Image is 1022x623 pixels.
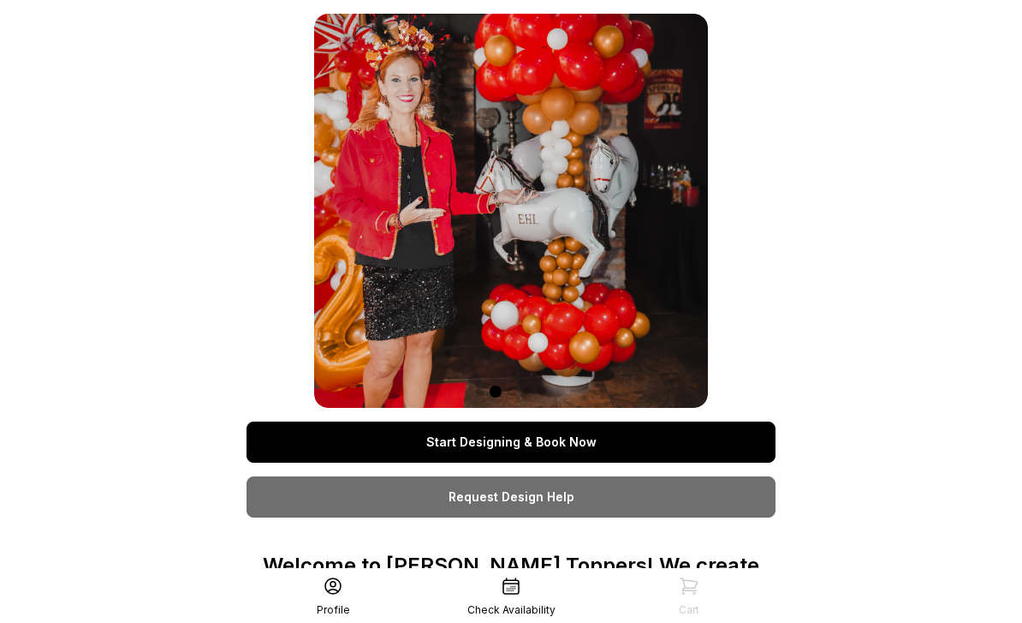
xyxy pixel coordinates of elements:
[679,603,699,617] div: Cart
[247,422,775,463] a: Start Designing & Book Now
[467,603,556,617] div: Check Availability
[317,603,350,617] div: Profile
[247,476,775,518] a: Request Design Help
